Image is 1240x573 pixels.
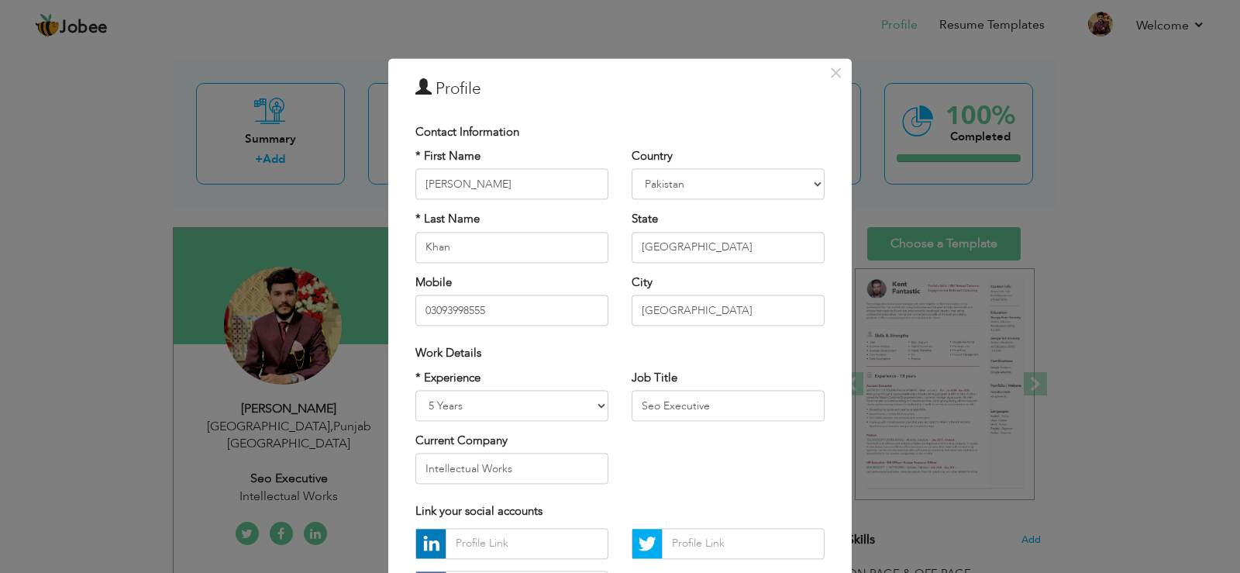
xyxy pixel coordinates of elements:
[415,124,519,140] span: Contact Information
[829,59,842,87] span: ×
[415,370,480,386] label: * Experience
[632,148,673,164] label: Country
[415,78,825,101] h3: Profile
[632,274,653,291] label: City
[415,274,452,291] label: Mobile
[415,212,480,228] label: * Last Name
[632,370,677,386] label: Job Title
[446,528,608,559] input: Profile Link
[415,346,481,361] span: Work Details
[662,528,825,559] input: Profile Link
[415,148,480,164] label: * First Name
[415,504,542,519] span: Link your social accounts
[416,529,446,558] img: linkedin
[823,60,848,85] button: Close
[632,529,662,558] img: Twitter
[415,433,508,449] label: Current Company
[632,212,658,228] label: State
